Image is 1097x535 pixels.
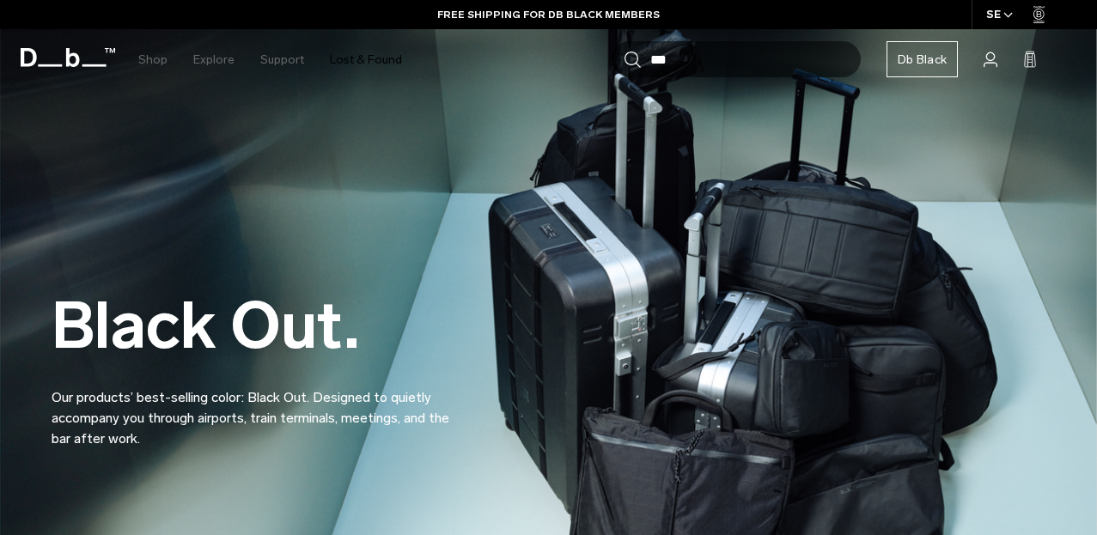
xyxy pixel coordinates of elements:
[52,367,464,449] p: Our products’ best-selling color: Black Out. Designed to quietly accompany you through airports, ...
[52,294,464,358] h2: Black Out.
[193,29,235,90] a: Explore
[260,29,304,90] a: Support
[125,29,415,90] nav: Main Navigation
[437,7,660,22] a: FREE SHIPPING FOR DB BLACK MEMBERS
[138,29,168,90] a: Shop
[887,41,958,77] a: Db Black
[330,29,402,90] a: Lost & Found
